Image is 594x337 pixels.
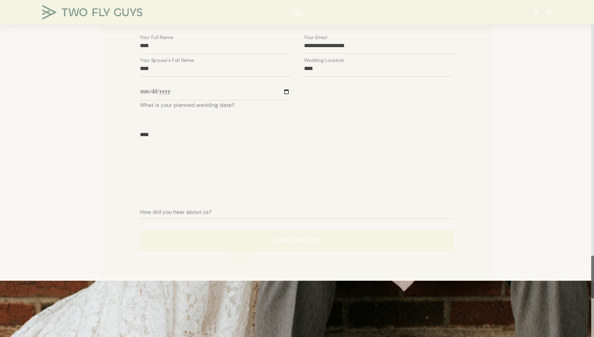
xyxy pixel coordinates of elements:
button: Submit Inquiry [140,230,454,251]
span: Submit Inquiry [275,237,319,243]
input: How did you hear about us? [140,202,454,219]
input: Your Email [304,37,454,54]
span: How did you hear about us? [140,207,212,217]
a: TWO FLY GUYS MEDIA TWO FLY GUYS MEDIA [42,5,148,19]
span: Tell us a little about your wedding! [140,122,216,131]
span: Your Spouse's Full Name [140,56,194,65]
input: Your Full Name [140,37,290,54]
span: Your Full Name [140,33,173,42]
span: Your Email [304,33,327,42]
span: Wedding Location [304,56,344,65]
textarea: To enrich screen reader interactions, please activate Accessibility in Grammarly extension settings [140,126,454,196]
input: What is your planned wedding date? [140,82,290,100]
input: Your Spouse's Full Name [140,59,290,77]
input: Wedding Location [304,59,454,77]
img: TWO FLY GUYS MEDIA [42,5,142,19]
span: What is your planned wedding date? [140,100,234,110]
